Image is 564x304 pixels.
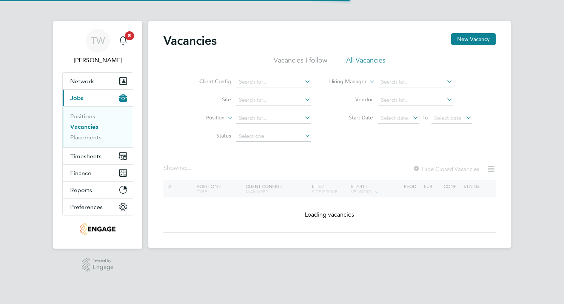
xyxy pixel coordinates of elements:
[420,113,430,122] span: To
[63,73,133,89] button: Network
[381,115,408,121] span: Select date
[188,96,231,103] label: Site
[70,170,91,177] span: Finance
[125,31,134,40] span: 8
[274,56,327,69] li: Vacancies I follow
[70,186,92,194] span: Reports
[116,29,131,53] a: 8
[330,96,373,103] label: Vendor
[63,199,133,215] button: Preferences
[181,114,225,122] label: Position
[163,33,217,48] h2: Vacancies
[188,132,231,139] label: Status
[187,164,191,172] span: ...
[63,182,133,198] button: Reports
[91,36,105,46] span: TW
[70,78,94,85] span: Network
[413,165,479,173] label: Hide Closed Vacancies
[70,203,103,211] span: Preferences
[378,77,453,87] input: Search for...
[70,113,95,120] a: Positions
[62,56,133,65] span: Tamsin Wisken
[163,164,193,172] div: Showing
[70,153,102,160] span: Timesheets
[70,134,102,141] a: Placements
[92,258,114,264] span: Powered by
[236,113,311,124] input: Search for...
[378,95,453,105] input: Search for...
[92,264,114,270] span: Engage
[70,123,98,130] a: Vacancies
[236,131,311,142] input: Select one
[63,90,133,106] button: Jobs
[62,29,133,65] a: TW[PERSON_NAME]
[346,56,385,69] li: All Vacancies
[330,114,373,121] label: Start Date
[82,258,114,272] a: Powered byEngage
[63,165,133,181] button: Finance
[53,21,142,249] nav: Main navigation
[80,223,115,235] img: jambo-logo-retina.png
[236,95,311,105] input: Search for...
[434,115,461,121] span: Select date
[70,95,83,102] span: Jobs
[451,33,496,45] button: New Vacancy
[63,148,133,164] button: Timesheets
[62,223,133,235] a: Go to home page
[323,78,367,86] label: Hiring Manager
[188,78,231,85] label: Client Config
[63,106,133,147] div: Jobs
[236,77,311,87] input: Search for...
